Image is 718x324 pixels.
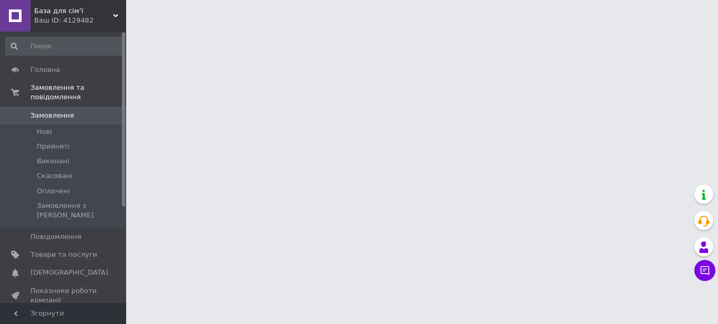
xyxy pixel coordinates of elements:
span: Головна [30,65,60,75]
span: Товари та послуги [30,250,97,259]
span: Замовлення та повідомлення [30,83,126,102]
span: Скасовані [37,171,73,181]
span: Замовлення з [PERSON_NAME] [37,201,123,220]
span: [DEMOGRAPHIC_DATA] [30,268,108,277]
input: Пошук [5,37,124,56]
button: Чат з покупцем [694,260,715,281]
span: Повідомлення [30,232,81,242]
div: Ваш ID: 4129482 [34,16,126,25]
span: Прийняті [37,142,69,151]
span: Виконані [37,156,69,166]
span: База для сімʼї [34,6,113,16]
span: Оплачені [37,186,70,196]
span: Показники роботи компанії [30,286,97,305]
span: Замовлення [30,111,74,120]
span: Нові [37,127,52,137]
